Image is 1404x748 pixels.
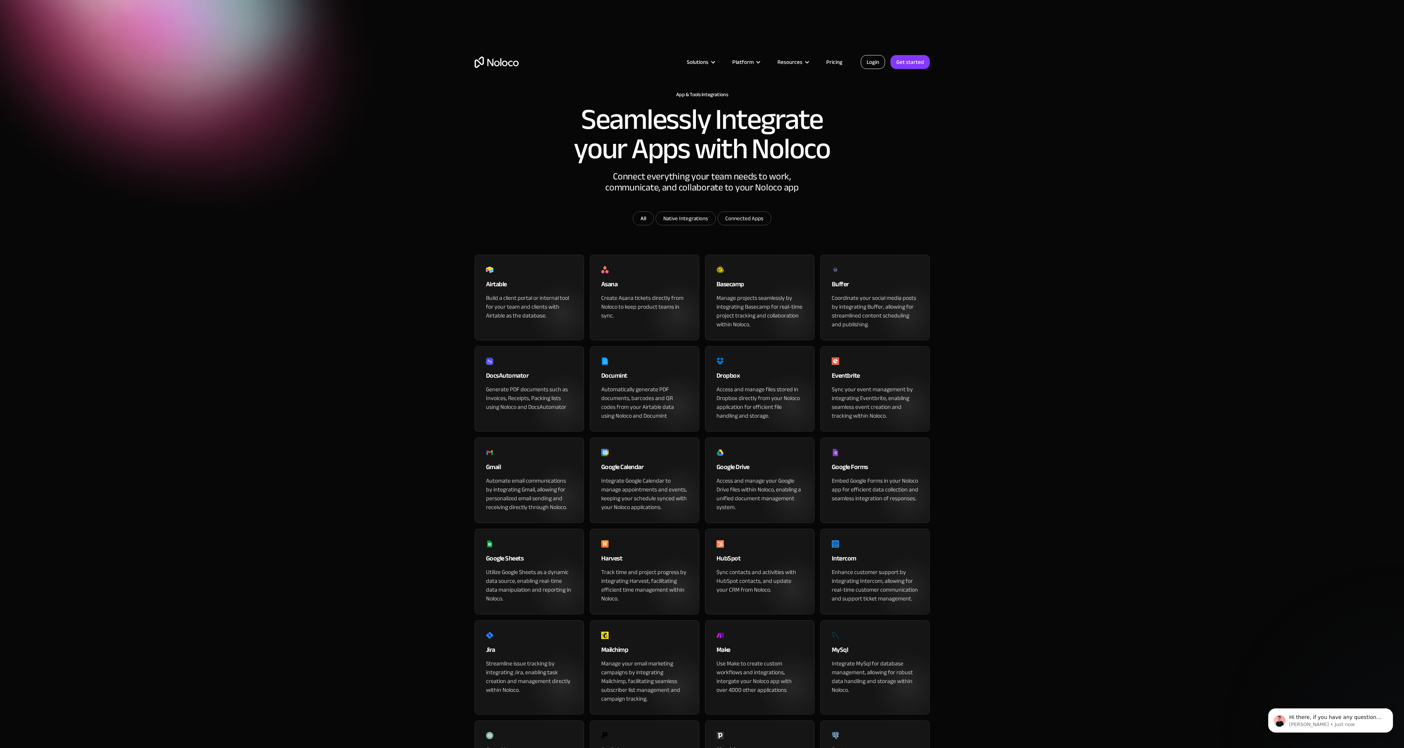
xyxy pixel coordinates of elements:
[601,553,688,568] div: Harvest
[486,279,573,294] div: Airtable
[716,568,803,594] div: Sync contacts and activities with HubSpot contacts, and update your CRM from Noloco.
[601,568,688,603] div: Track time and project progress by integrating Harvest, facilitating efficient time management wi...
[475,255,584,340] a: AirtableBuild a client portal or internal tool for your team and clients with Airtable as the dat...
[732,57,754,67] div: Platform
[820,255,930,340] a: BufferCoordinate your social media posts by integrating Buffer, allowing for streamlined content ...
[820,620,930,715] a: MySqlIntegrate MySql for database management, allowing for robust data handling and storage withi...
[475,437,584,523] a: GmailAutomate email communications by integrating Gmail, allowing for personalized email sending ...
[705,529,815,614] a: HubSpotSync contacts and activities with HubSpot contacts, and update your CRM from Noloco.
[633,211,654,225] a: All
[590,529,699,614] a: HarvestTrack time and project progress by integrating Harvest, facilitating efficient time manage...
[475,620,584,715] a: JiraStreamline issue tracking by integrating Jira, enabling task creation and management directly...
[486,476,573,512] div: Automate email communications by integrating Gmail, allowing for personalized email sending and r...
[590,437,699,523] a: Google CalendarIntegrate Google Calendar to manage appointments and events, keeping your schedule...
[486,659,573,694] div: Streamline issue tracking by integrating Jira, enabling task creation and management directly wit...
[716,553,803,568] div: HubSpot
[486,385,573,411] div: Generate PDF documents such as Invoices, Receipts, Packing lists using Noloco and DocsAutomator
[716,659,803,694] div: Use Make to create custom workflows and integrations, intergate your Noloco app with over 4000 ot...
[592,171,812,211] div: Connect everything your team needs to work, communicate, and collaborate to your Noloco app
[832,644,918,659] div: MySql
[678,57,723,67] div: Solutions
[820,437,930,523] a: Google FormsEmbed Google Forms in your Noloco app for efficient data collection and seamless inte...
[716,294,803,329] div: Manage projects seamlessly by integrating Basecamp for real-time project tracking and collaborati...
[716,476,803,512] div: Access and manage your Google Drive files within Noloco, enabling a unified document management s...
[601,294,688,320] div: Create Asana tickets directly from Noloco to keep product teams in sync.
[768,57,817,67] div: Resources
[590,346,699,432] a: DocumintAutomatically generate PDF documents, barcodes and QR codes from your Airtable data using...
[590,620,699,715] a: MailchimpManage your email marketing campaigns by integrating Mailchimp, facilitating seamless su...
[1257,693,1404,744] iframe: Intercom notifications message
[705,255,815,340] a: BasecampManage projects seamlessly by integrating Basecamp for real-time project tracking and col...
[861,55,885,69] a: Login
[475,57,519,68] a: home
[590,255,699,340] a: AsanaCreate Asana tickets directly from Noloco to keep product teams in sync.
[486,462,573,476] div: Gmail
[486,553,573,568] div: Google Sheets
[705,437,815,523] a: Google DriveAccess and manage your Google Drive files within Noloco, enabling a unified document ...
[716,279,803,294] div: Basecamp
[601,644,688,659] div: Mailchimp
[716,370,803,385] div: Dropbox
[832,476,918,503] div: Embed Google Forms in your Noloco app for efficient data collection and seamless integration of r...
[716,385,803,420] div: Access and manage files stored in Dropbox directly from your Noloco application for efficient fil...
[832,462,918,476] div: Google Forms
[832,279,918,294] div: Buffer
[486,294,573,320] div: Build a client portal or internal tool for your team and clients with Airtable as the database.
[687,57,708,67] div: Solutions
[601,279,688,294] div: Asana
[723,57,768,67] div: Platform
[601,462,688,476] div: Google Calendar
[601,385,688,420] div: Automatically generate PDF documents, barcodes and QR codes from your Airtable data using Noloco ...
[486,644,573,659] div: Jira
[817,57,852,67] a: Pricing
[832,553,918,568] div: Intercom
[475,529,584,614] a: Google SheetsUtilize Google Sheets as a dynamic data source, enabling real-time data manipulation...
[574,105,831,164] h2: Seamlessly Integrate your Apps with Noloco
[601,370,688,385] div: Documint
[820,346,930,432] a: EventbriteSync your event management by integrating Eventbrite, enabling seamless event creation ...
[705,620,815,715] a: MakeUse Make to create custom workflows and integrations, intergate your Noloco app with over 400...
[832,385,918,420] div: Sync your event management by integrating Eventbrite, enabling seamless event creation and tracki...
[486,370,573,385] div: DocsAutomator
[890,55,930,69] a: Get started
[716,462,803,476] div: Google Drive
[555,211,849,227] form: Email Form
[601,659,688,703] div: Manage your email marketing campaigns by integrating Mailchimp, facilitating seamless subscriber ...
[486,568,573,603] div: Utilize Google Sheets as a dynamic data source, enabling real-time data manipulation and reportin...
[820,529,930,614] a: IntercomEnhance customer support by integrating Intercom, allowing for real-time customer communi...
[832,294,918,329] div: Coordinate your social media posts by integrating Buffer, allowing for streamlined content schedu...
[716,644,803,659] div: Make
[475,346,584,432] a: DocsAutomatorGenerate PDF documents such as Invoices, Receipts, Packing lists using Noloco and Do...
[832,370,918,385] div: Eventbrite
[832,568,918,603] div: Enhance customer support by integrating Intercom, allowing for real-time customer communication a...
[832,659,918,694] div: Integrate MySql for database management, allowing for robust data handling and storage within Nol...
[705,346,815,432] a: DropboxAccess and manage files stored in Dropbox directly from your Noloco application for effici...
[601,476,688,512] div: Integrate Google Calendar to manage appointments and events, keeping your schedule synced with yo...
[777,57,802,67] div: Resources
